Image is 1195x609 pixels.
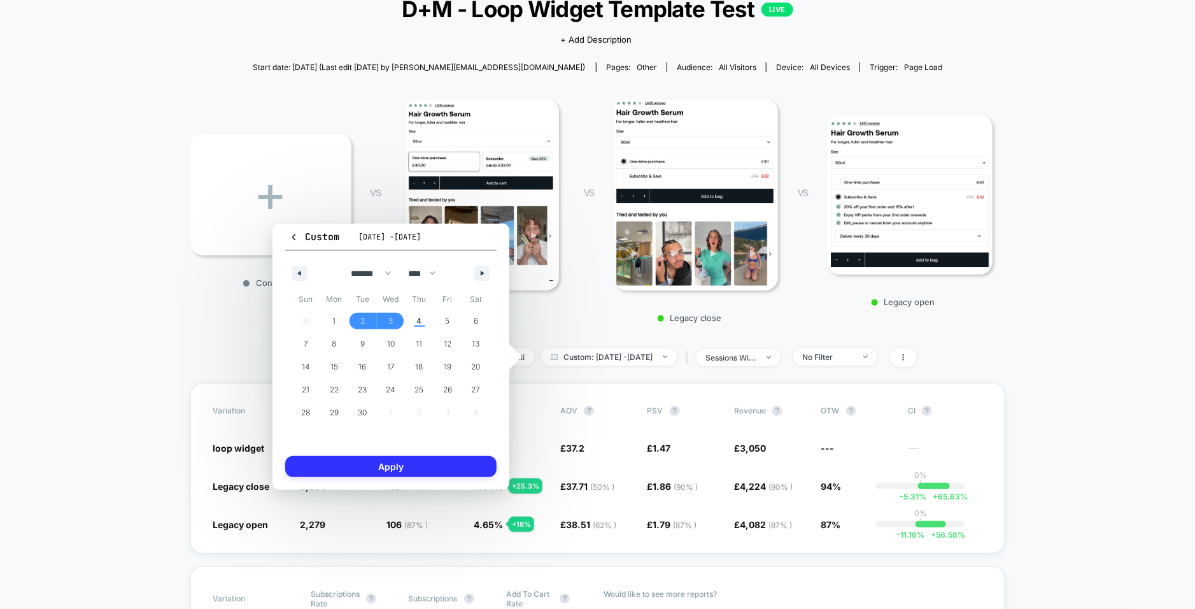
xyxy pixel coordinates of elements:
[566,519,616,530] span: 38.51
[590,482,614,492] span: ( 50 % )
[292,333,320,355] button: 7
[462,378,490,401] button: 27
[304,333,308,355] span: 7
[409,594,458,603] span: Subscriptions
[472,355,481,378] span: 20
[377,355,406,378] button: 17
[927,492,968,501] span: 65.63 %
[474,519,503,530] span: 4.65 %
[311,589,360,608] span: Subscriptions Rate
[810,62,850,72] span: all devices
[289,231,339,243] span: Custom
[908,406,978,416] span: CI
[320,289,349,310] span: Mon
[584,406,594,416] button: ?
[406,99,559,290] img: loop widget main
[740,481,793,492] span: 4,224
[213,406,283,416] span: Variation
[434,289,462,310] span: Fri
[371,187,381,198] span: VS
[560,594,570,604] button: ?
[348,310,377,333] button: 2
[606,62,657,72] div: Pages:
[767,356,771,359] img: end
[931,530,936,540] span: +
[464,594,474,604] button: ?
[348,289,377,310] span: Tue
[446,310,450,333] span: 5
[653,519,697,530] span: 1.79
[593,520,616,530] span: ( 62 % )
[330,355,338,378] span: 15
[302,378,309,401] span: 21
[506,589,553,608] span: Add To Cart Rate
[896,530,924,540] span: -11.16 %
[285,230,497,251] button: Custom[DATE] -[DATE]
[404,520,428,530] span: ( 87 % )
[386,519,428,530] span: 106
[614,99,778,290] img: Legacy close main
[434,310,462,333] button: 5
[827,115,993,275] img: Legacy open main
[509,478,542,494] div: + 25.3 %
[870,62,942,72] div: Trigger:
[213,443,265,454] span: loop widget
[330,378,339,401] span: 22
[706,353,757,362] div: sessions with impression
[653,481,698,492] span: 1.86
[863,355,868,358] img: end
[444,333,451,355] span: 12
[509,517,534,532] div: + 18 %
[663,355,667,358] img: end
[366,594,376,604] button: ?
[462,310,490,333] button: 6
[560,519,616,530] span: £
[798,187,808,198] span: VS
[821,406,891,416] span: OTW
[653,443,671,454] span: 1.47
[292,355,320,378] button: 14
[584,187,594,198] span: VS
[434,355,462,378] button: 19
[772,406,782,416] button: ?
[387,333,395,355] span: 10
[683,348,696,367] span: |
[332,310,336,333] span: 1
[377,289,406,310] span: Wed
[320,378,349,401] button: 22
[904,62,942,72] span: Page Load
[377,333,406,355] button: 10
[933,492,938,501] span: +
[821,481,842,492] span: 94%
[405,289,434,310] span: Thu
[415,378,424,401] span: 25
[768,520,792,530] span: ( 87 % )
[405,333,434,355] button: 11
[637,62,657,72] span: other
[302,355,310,378] span: 14
[472,378,481,401] span: 27
[213,519,269,530] span: Legacy open
[719,62,756,72] span: All Visitors
[405,355,434,378] button: 18
[320,401,349,424] button: 29
[184,278,345,288] p: Control
[348,378,377,401] button: 23
[734,443,766,454] span: £
[647,481,698,492] span: £
[821,519,841,530] span: 87%
[377,310,406,333] button: 3
[444,355,451,378] span: 19
[405,310,434,333] button: 4
[285,456,497,477] button: Apply
[919,480,922,489] p: |
[740,519,792,530] span: 4,082
[472,333,480,355] span: 13
[213,481,270,492] span: Legacy close
[253,62,585,72] span: Start date: [DATE] (Last edit [DATE] by [PERSON_NAME][EMAIL_ADDRESS][DOMAIN_NAME])
[821,443,835,454] span: ---
[348,333,377,355] button: 9
[734,481,793,492] span: £
[821,297,986,307] p: Legacy open
[190,134,351,255] div: +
